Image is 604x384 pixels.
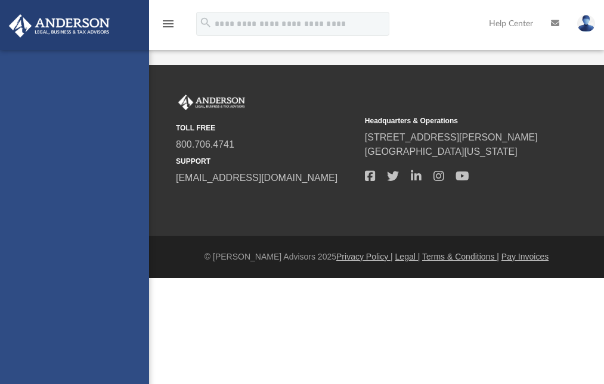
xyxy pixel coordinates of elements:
div: © [PERSON_NAME] Advisors 2025 [149,251,604,263]
small: TOLL FREE [176,123,357,133]
img: Anderson Advisors Platinum Portal [176,95,247,110]
i: menu [161,17,175,31]
a: Terms & Conditions | [422,252,499,261]
a: menu [161,23,175,31]
i: search [199,16,212,29]
a: 800.706.4741 [176,139,234,149]
a: Pay Invoices [501,252,549,261]
a: [STREET_ADDRESS][PERSON_NAME] [365,132,538,142]
a: Legal | [395,252,420,261]
small: SUPPORT [176,156,357,167]
a: [GEOGRAPHIC_DATA][US_STATE] [365,146,518,157]
img: Anderson Advisors Platinum Portal [5,14,113,38]
a: [EMAIL_ADDRESS][DOMAIN_NAME] [176,173,337,183]
small: Headquarters & Operations [365,115,546,126]
a: Privacy Policy | [336,252,393,261]
img: User Pic [577,15,595,32]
